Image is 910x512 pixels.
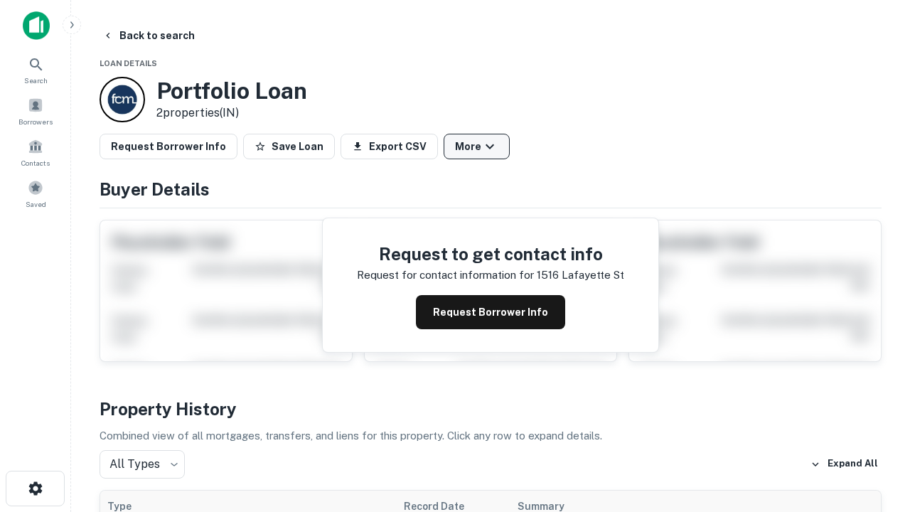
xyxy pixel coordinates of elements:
button: Request Borrower Info [416,295,565,329]
p: Request for contact information for [357,267,534,284]
a: Contacts [4,133,67,171]
p: 1516 lafayette st [537,267,624,284]
img: capitalize-icon.png [23,11,50,40]
button: Expand All [807,454,882,475]
a: Saved [4,174,67,213]
iframe: Chat Widget [839,398,910,466]
span: Loan Details [100,59,157,68]
div: All Types [100,450,185,479]
span: Search [24,75,48,86]
p: Combined view of all mortgages, transfers, and liens for this property. Click any row to expand d... [100,427,882,444]
button: More [444,134,510,159]
h3: Portfolio Loan [156,78,307,105]
span: Borrowers [18,116,53,127]
h4: Property History [100,396,882,422]
button: Export CSV [341,134,438,159]
a: Borrowers [4,92,67,130]
h4: Request to get contact info [357,241,624,267]
button: Request Borrower Info [100,134,237,159]
h4: Buyer Details [100,176,882,202]
button: Save Loan [243,134,335,159]
span: Contacts [21,157,50,169]
button: Back to search [97,23,200,48]
p: 2 properties (IN) [156,105,307,122]
a: Search [4,50,67,89]
span: Saved [26,198,46,210]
